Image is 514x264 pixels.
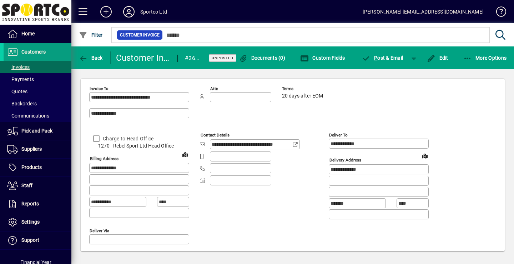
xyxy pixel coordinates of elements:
[4,231,71,249] a: Support
[79,32,103,38] span: Filter
[21,183,32,188] span: Staff
[7,89,27,94] span: Quotes
[79,55,103,61] span: Back
[117,5,140,18] button: Profile
[282,86,325,91] span: Terms
[463,55,507,61] span: More Options
[21,31,35,36] span: Home
[298,51,347,64] button: Custom Fields
[491,1,505,25] a: Knowledge Base
[4,159,71,176] a: Products
[374,55,377,61] span: P
[4,110,71,122] a: Communications
[4,213,71,231] a: Settings
[4,140,71,158] a: Suppliers
[362,55,403,61] span: ost & Email
[185,53,200,64] div: #265865
[329,133,348,138] mat-label: Deliver To
[120,31,160,39] span: Customer Invoice
[77,29,105,41] button: Filter
[4,122,71,140] a: Pick and Pack
[90,228,109,233] mat-label: Deliver via
[7,76,34,82] span: Payments
[462,51,509,64] button: More Options
[300,55,345,61] span: Custom Fields
[4,85,71,98] a: Quotes
[4,195,71,213] a: Reports
[21,201,39,206] span: Reports
[21,164,42,170] span: Products
[282,93,323,99] span: 20 days after EOM
[239,55,285,61] span: Documents (0)
[358,51,407,64] button: Post & Email
[89,142,189,150] span: 1270 - Rebel Sport Ltd Head Office
[4,98,71,110] a: Backorders
[4,61,71,73] a: Invoices
[21,128,52,134] span: Pick and Pack
[427,55,448,61] span: Edit
[21,237,39,243] span: Support
[7,101,37,106] span: Backorders
[4,25,71,43] a: Home
[4,177,71,195] a: Staff
[7,113,49,119] span: Communications
[95,5,117,18] button: Add
[21,219,40,225] span: Settings
[116,52,171,64] div: Customer Invoice
[21,49,46,55] span: Customers
[212,56,233,60] span: Unposted
[77,51,105,64] button: Back
[7,64,30,70] span: Invoices
[90,86,109,91] mat-label: Invoice To
[237,51,287,64] button: Documents (0)
[4,73,71,85] a: Payments
[21,146,42,152] span: Suppliers
[71,51,111,64] app-page-header-button: Back
[210,86,218,91] mat-label: Attn
[363,6,484,18] div: [PERSON_NAME] [EMAIL_ADDRESS][DOMAIN_NAME]
[140,6,167,18] div: Sportco Ltd
[180,149,191,160] a: View on map
[419,150,430,161] a: View on map
[425,51,450,64] button: Edit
